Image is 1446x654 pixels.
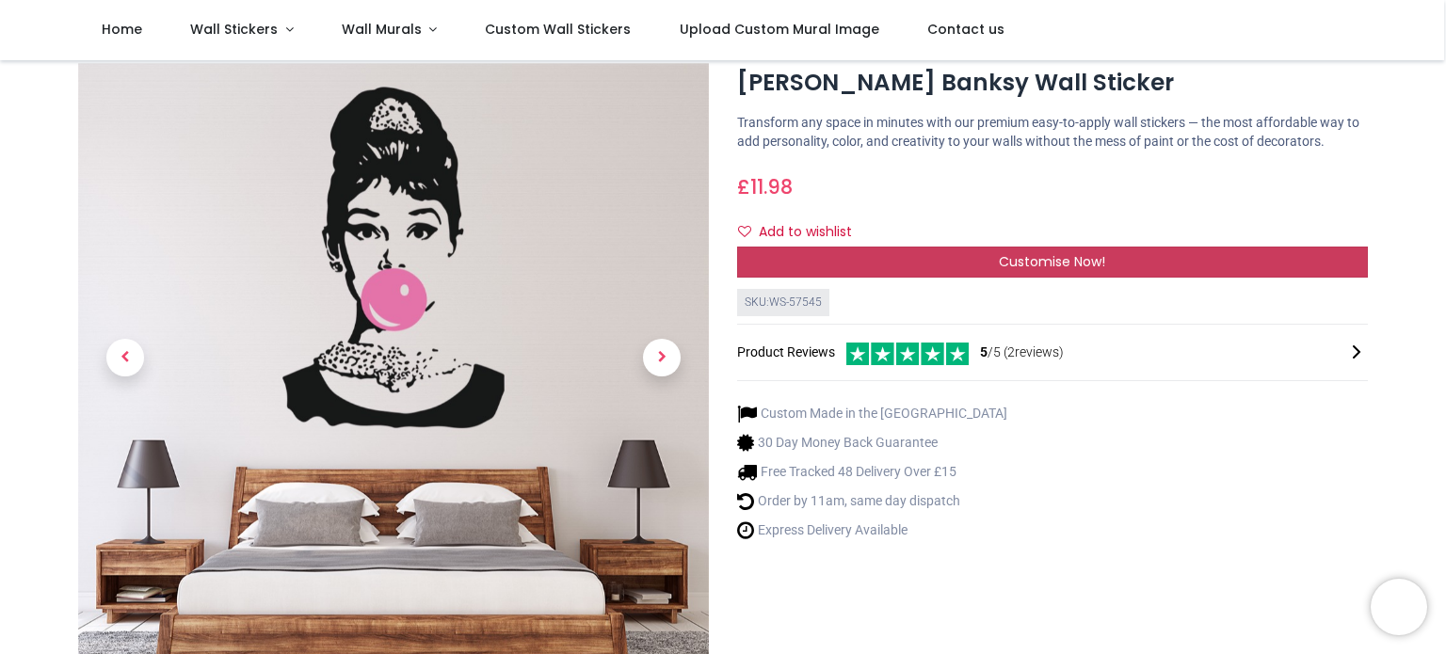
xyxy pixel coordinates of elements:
p: Transform any space in minutes with our premium easy-to-apply wall stickers — the most affordable... [737,114,1368,151]
span: Wall Stickers [190,20,278,39]
span: 11.98 [750,173,793,200]
a: Previous [78,152,172,564]
li: Order by 11am, same day dispatch [737,491,1007,511]
li: 30 Day Money Back Guarantee [737,433,1007,453]
li: Custom Made in the [GEOGRAPHIC_DATA] [737,404,1007,423]
button: Add to wishlistAdd to wishlist [737,216,868,248]
li: Express Delivery Available [737,520,1007,540]
span: Customise Now! [999,252,1105,271]
h1: [PERSON_NAME] Banksy Wall Sticker [737,67,1368,99]
span: Contact us [927,20,1004,39]
span: Upload Custom Mural Image [680,20,879,39]
iframe: Brevo live chat [1371,579,1427,635]
div: Product Reviews [737,340,1368,365]
span: Next [643,339,681,376]
span: 5 [980,344,988,359]
span: /5 ( 2 reviews) [980,343,1064,362]
a: Next [615,152,709,564]
span: Home [102,20,142,39]
span: Custom Wall Stickers [485,20,631,39]
span: Wall Murals [342,20,422,39]
li: Free Tracked 48 Delivery Over £15 [737,462,1007,482]
div: SKU: WS-57545 [737,289,829,316]
span: £ [737,173,793,200]
i: Add to wishlist [738,225,751,238]
span: Previous [106,339,144,376]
